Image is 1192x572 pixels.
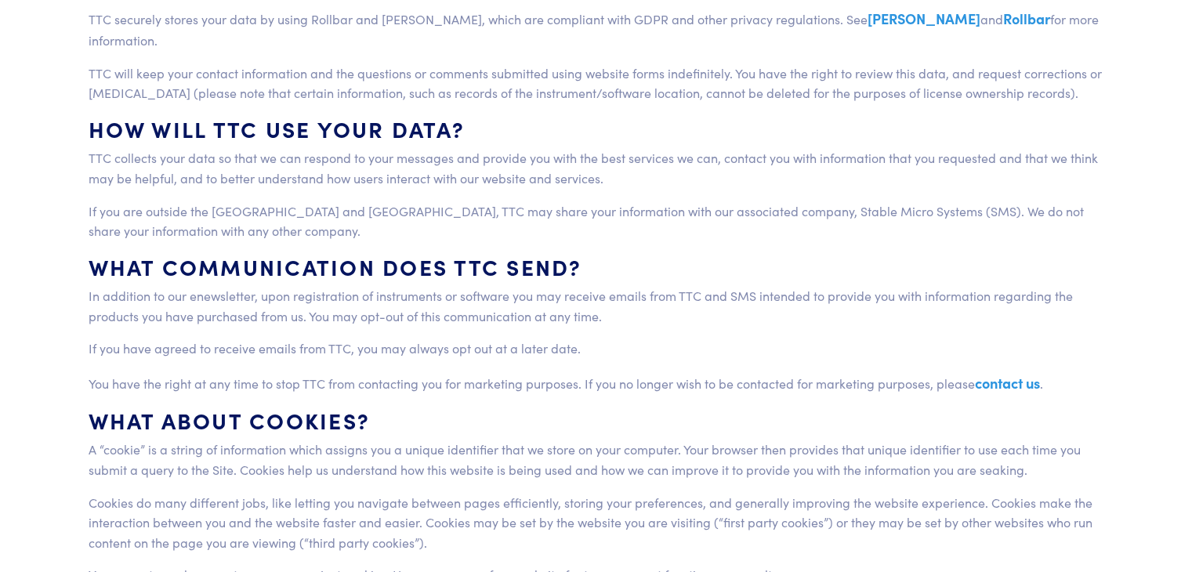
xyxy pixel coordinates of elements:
p: If you have agreed to receive emails from TTC, you may always opt out at a later date. [89,338,1104,359]
p: Cookies do many different jobs, like letting you navigate between pages efficiently, storing your... [89,493,1104,553]
a: contact us [975,373,1040,393]
p: In addition to our enewsletter, upon registration of instruments or software you may receive emai... [89,286,1104,326]
h4: What about cookies? [89,407,1104,434]
p: You have the right at any time to stop TTC from contacting you for marketing purposes. If you no ... [89,371,1104,395]
p: TTC collects your data so that we can respond to your messages and provide you with the best serv... [89,148,1104,188]
h4: How will TTC use your data? [89,116,1104,143]
p: TTC securely stores your data by using Rollbar and [PERSON_NAME], which are compliant with GDPR a... [89,7,1104,50]
p: A “cookie” is a string of information which assigns you a unique identifier that we store on your... [89,440,1104,480]
a: [PERSON_NAME] [868,9,980,28]
p: If you are outside the [GEOGRAPHIC_DATA] and [GEOGRAPHIC_DATA], TTC may share your information wi... [89,201,1104,241]
p: TTC will keep your contact information and the questions or comments submitted using website form... [89,63,1104,103]
a: Rollbar [1003,9,1050,28]
h4: What communication does TTC send? [89,254,1104,281]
